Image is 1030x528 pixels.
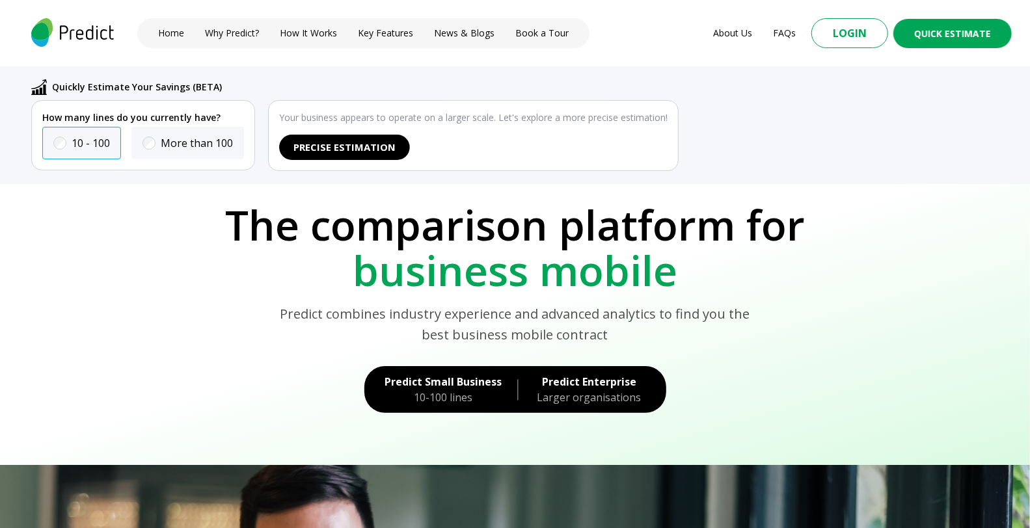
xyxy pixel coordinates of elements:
a: Key Features [358,27,413,40]
button: Quick Estimate [893,19,1012,48]
div: 10-100 lines [385,389,502,405]
a: FAQs [773,27,796,40]
label: 10 - 100 [72,135,110,151]
p: How many lines do you currently have? [42,111,244,124]
a: News & Blogs [434,27,495,40]
button: Precise Estimation [279,135,410,159]
p: Quickly Estimate Your Savings (BETA) [52,80,222,94]
a: About Us [713,27,752,40]
p: Predict combines industry experience and advanced analytics to find you the best business mobile ... [267,304,764,345]
a: How It Works [280,27,337,40]
a: Book a Tour [515,27,569,40]
a: Predict Small Business10-100 lines [364,366,505,413]
label: More than 100 [161,135,233,151]
img: abc [31,79,47,95]
a: Home [158,27,184,40]
p: business mobile [18,248,1012,293]
img: logo [29,18,116,47]
button: Login [811,18,888,48]
p: The comparison platform for [18,202,1012,248]
a: Predict EnterpriseLarger organisations [531,366,666,413]
div: Larger organisations [534,389,645,405]
p: Your business appears to operate on a larger scale. Let's explore a more precise estimation! [279,111,668,124]
a: Why Predict? [205,27,259,40]
div: Predict Enterprise [534,374,645,389]
div: Predict Small Business [385,374,502,389]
